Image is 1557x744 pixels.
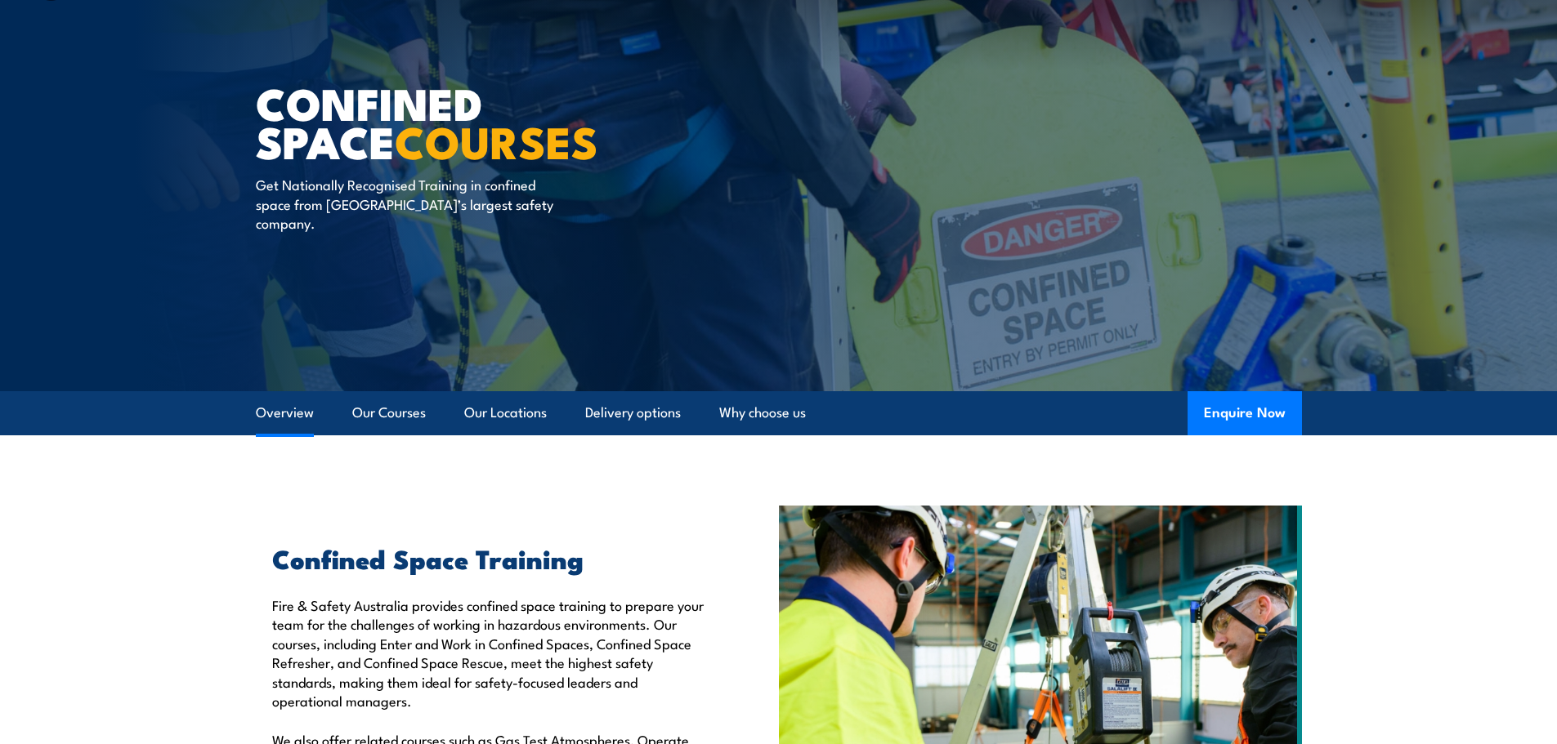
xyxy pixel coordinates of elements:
[464,391,547,434] a: Our Locations
[719,391,806,434] a: Why choose us
[585,391,681,434] a: Delivery options
[1188,391,1302,435] button: Enquire Now
[272,546,704,569] h2: Confined Space Training
[272,595,704,710] p: Fire & Safety Australia provides confined space training to prepare your team for the challenges ...
[352,391,426,434] a: Our Courses
[256,83,660,159] h1: Confined Space
[256,175,554,232] p: Get Nationally Recognised Training in confined space from [GEOGRAPHIC_DATA]’s largest safety comp...
[256,391,314,434] a: Overview
[395,106,598,174] strong: COURSES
